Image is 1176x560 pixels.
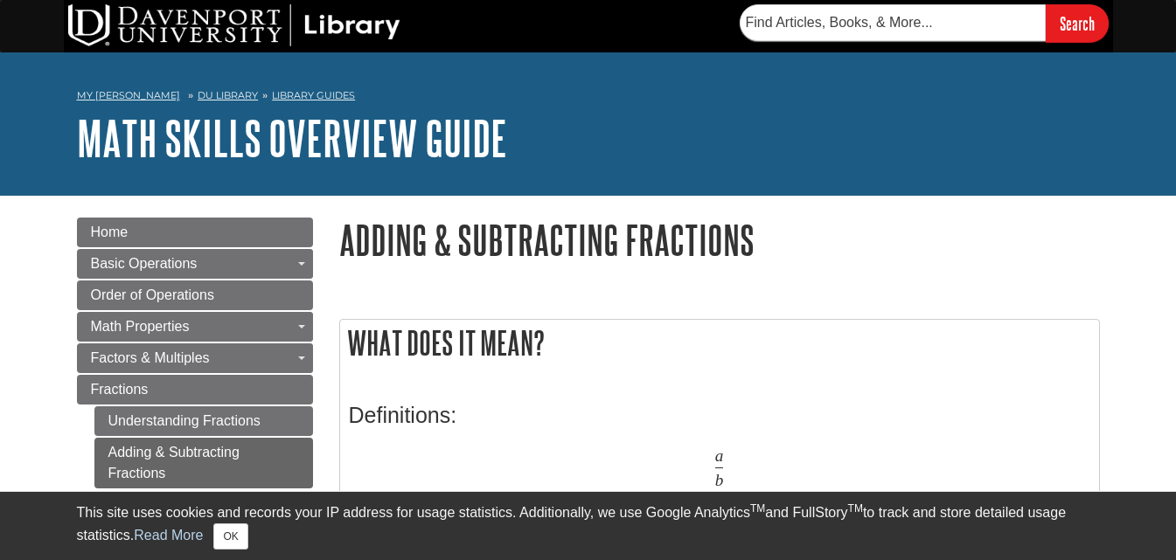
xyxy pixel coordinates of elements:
[94,438,313,488] a: Adding & Subtracting Fractions
[77,84,1100,112] nav: breadcrumb
[68,4,400,46] img: DU Library
[94,406,313,436] a: Understanding Fractions
[91,256,198,271] span: Basic Operations
[91,287,214,302] span: Order of Operations
[740,4,1109,42] form: Searches DU Library's articles, books, and more
[77,249,313,279] a: Basic Operations
[77,280,313,310] a: Order of Operations
[213,523,247,550] button: Close
[77,312,313,342] a: Math Properties
[340,320,1099,366] h2: What does it mean?
[91,382,149,397] span: Fractions
[91,319,190,334] span: Math Properties
[134,528,203,543] a: Read More
[77,88,180,103] a: My [PERSON_NAME]
[1046,4,1109,42] input: Search
[77,375,313,404] a: Fractions
[715,470,724,490] span: b
[349,403,1090,428] h3: Definitions:
[339,218,1100,262] h1: Adding & Subtracting Fractions
[198,89,258,101] a: DU Library
[272,89,355,101] a: Library Guides
[91,350,210,365] span: Factors & Multiples
[91,225,129,239] span: Home
[750,502,765,515] sup: TM
[848,502,863,515] sup: TM
[77,218,313,247] a: Home
[349,446,1090,533] p: where a is called the numerator and b is called the denominator.
[77,502,1100,550] div: This site uses cookies and records your IP address for usage statistics. Additionally, we use Goo...
[77,343,313,373] a: Factors & Multiples
[715,446,724,466] span: a
[77,111,507,165] a: Math Skills Overview Guide
[740,4,1046,41] input: Find Articles, Books, & More...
